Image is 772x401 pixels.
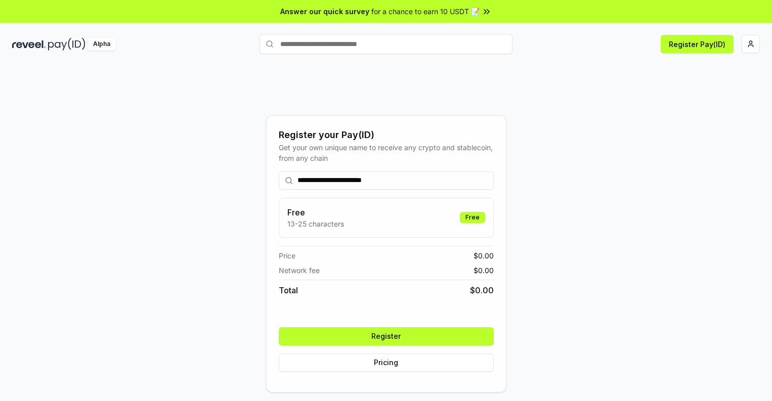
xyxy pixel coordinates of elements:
[474,250,494,261] span: $ 0.00
[279,142,494,163] div: Get your own unique name to receive any crypto and stablecoin, from any chain
[279,265,320,276] span: Network fee
[287,218,344,229] p: 13-25 characters
[12,38,46,51] img: reveel_dark
[279,353,494,372] button: Pricing
[88,38,116,51] div: Alpha
[287,206,344,218] h3: Free
[279,284,298,296] span: Total
[280,6,369,17] span: Answer our quick survey
[460,212,485,223] div: Free
[279,250,295,261] span: Price
[474,265,494,276] span: $ 0.00
[279,128,494,142] div: Register your Pay(ID)
[371,6,480,17] span: for a chance to earn 10 USDT 📝
[470,284,494,296] span: $ 0.00
[279,327,494,345] button: Register
[48,38,85,51] img: pay_id
[661,35,734,53] button: Register Pay(ID)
